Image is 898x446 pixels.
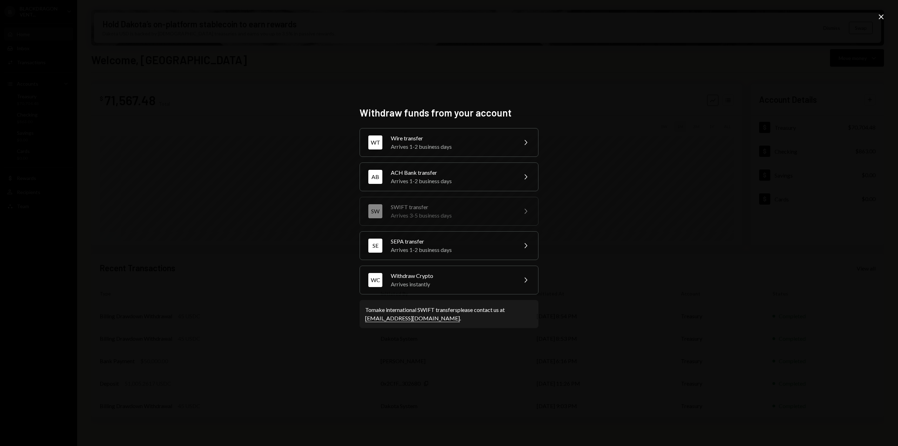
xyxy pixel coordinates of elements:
[391,168,513,177] div: ACH Bank transfer
[365,306,533,322] div: To make international SWIFT transfers please contact us at .
[391,177,513,185] div: Arrives 1-2 business days
[360,106,538,120] h2: Withdraw funds from your account
[368,239,382,253] div: SE
[360,197,538,226] button: SWSWIFT transferArrives 3-5 business days
[391,280,513,288] div: Arrives instantly
[391,134,513,142] div: Wire transfer
[360,128,538,157] button: WTWire transferArrives 1-2 business days
[391,211,513,220] div: Arrives 3-5 business days
[391,272,513,280] div: Withdraw Crypto
[368,135,382,149] div: WT
[360,162,538,191] button: ABACH Bank transferArrives 1-2 business days
[368,273,382,287] div: WC
[360,231,538,260] button: SESEPA transferArrives 1-2 business days
[368,204,382,218] div: SW
[360,266,538,294] button: WCWithdraw CryptoArrives instantly
[368,170,382,184] div: AB
[391,142,513,151] div: Arrives 1-2 business days
[365,315,460,322] a: [EMAIL_ADDRESS][DOMAIN_NAME]
[391,203,513,211] div: SWIFT transfer
[391,237,513,246] div: SEPA transfer
[391,246,513,254] div: Arrives 1-2 business days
